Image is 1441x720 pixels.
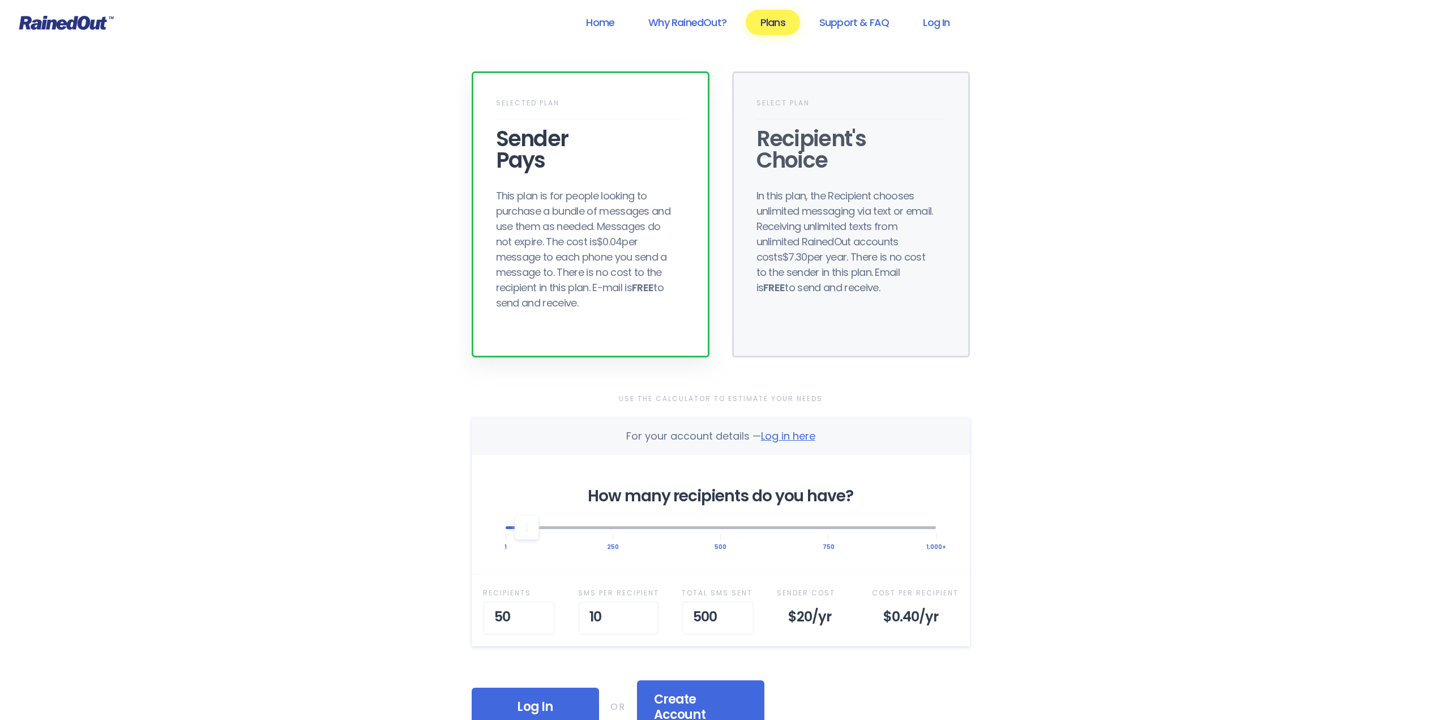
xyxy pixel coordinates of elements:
[610,700,626,714] div: OR
[483,601,555,635] div: 50
[908,10,964,35] a: Log In
[763,280,785,295] b: FREE
[761,429,815,443] span: Log in here
[626,429,815,444] div: For your account details —
[682,586,754,600] div: Total SMS Sent
[777,586,849,600] div: Sender Cost
[634,10,741,35] a: Why RainedOut?
[756,188,938,295] div: In this plan, the Recipient chooses unlimited messaging via text or email. Receiving unlimited te...
[805,10,904,35] a: Support & FAQ
[578,601,659,635] div: 10
[472,391,970,406] div: Use the Calculator to Estimate Your Needs
[496,96,685,120] div: Selected Plan
[496,188,677,310] div: This plan is for people looking to purchase a bundle of messages and use them as needed. Messages...
[777,601,849,635] div: $20 /yr
[872,586,959,600] div: Cost Per Recipient
[496,128,685,171] div: Sender Pays
[489,699,582,715] span: Log In
[483,586,555,600] div: Recipient s
[506,489,936,504] div: How many recipients do you have?
[632,280,653,295] b: FREE
[756,128,946,171] div: Recipient's Choice
[872,601,959,635] div: $0.40 /yr
[732,71,970,357] div: Select PlanRecipient'sChoiceIn this plan, the Recipient chooses unlimited messaging via text or e...
[578,586,659,600] div: SMS per Recipient
[756,96,946,120] div: Select Plan
[682,601,754,635] div: 500
[571,10,629,35] a: Home
[472,71,709,357] div: Selected PlanSenderPaysThis plan is for people looking to purchase a bundle of messages and use t...
[746,10,800,35] a: Plans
